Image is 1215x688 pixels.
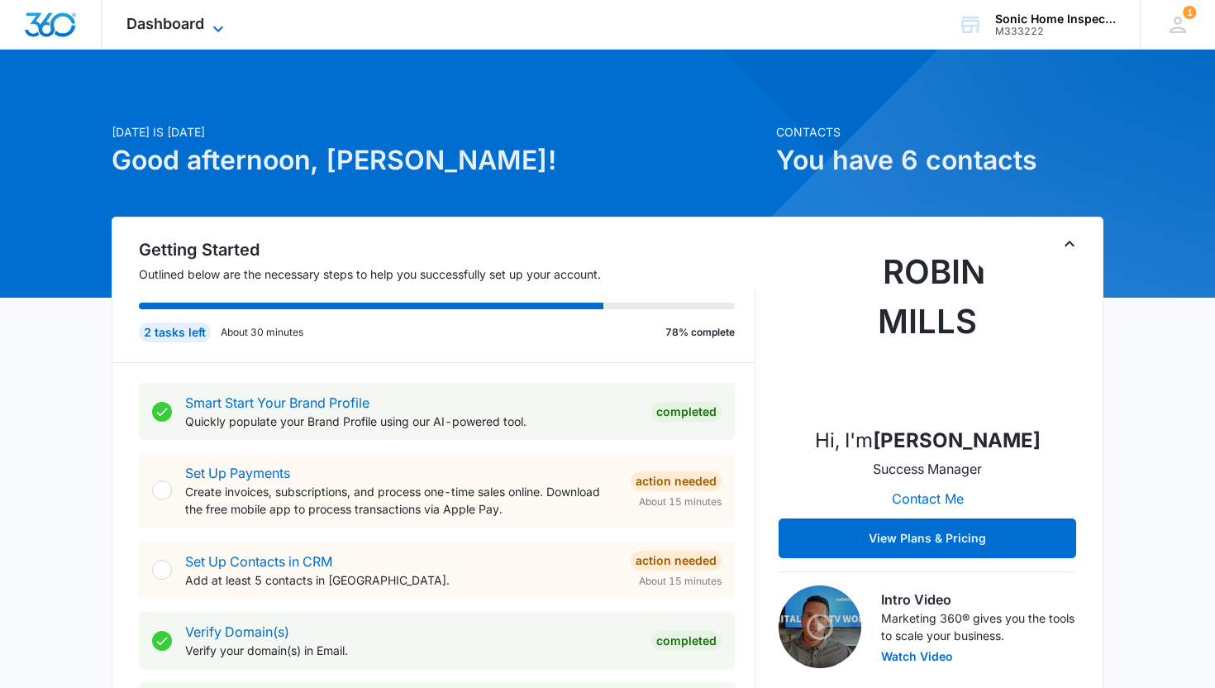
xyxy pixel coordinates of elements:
p: Outlined below are the necessary steps to help you successfully set up your account. [139,265,755,283]
p: Verify your domain(s) in Email. [185,642,638,659]
p: Add at least 5 contacts in [GEOGRAPHIC_DATA]. [185,571,617,589]
p: Success Manager [873,459,982,479]
strong: [PERSON_NAME] [873,428,1041,452]
p: Create invoices, subscriptions, and process one-time sales online. Download the free mobile app t... [185,483,617,518]
div: account id [995,26,1116,37]
h3: Intro Video [881,590,1076,609]
button: Toggle Collapse [1060,234,1079,254]
img: Robin Mills [845,247,1010,413]
a: Set Up Payments [185,465,290,481]
p: About 30 minutes [221,325,303,340]
p: Contacts [776,123,1103,141]
h1: Good afternoon, [PERSON_NAME]! [112,141,766,180]
div: Action Needed [631,471,722,491]
div: Completed [651,631,722,651]
p: Quickly populate your Brand Profile using our AI-powered tool. [185,413,638,430]
button: View Plans & Pricing [779,518,1076,558]
a: Verify Domain(s) [185,623,289,640]
a: Set Up Contacts in CRM [185,553,332,570]
p: Hi, I'm [815,426,1041,456]
div: Action Needed [631,551,722,571]
span: 1 [1183,6,1196,19]
div: notifications count [1183,6,1196,19]
span: About 15 minutes [639,494,722,509]
a: Smart Start Your Brand Profile [185,394,369,411]
div: account name [995,12,1116,26]
button: Contact Me [875,479,980,518]
button: Watch Video [881,651,953,662]
span: Dashboard [126,15,204,32]
img: Intro Video [779,585,861,668]
p: [DATE] is [DATE] [112,123,766,141]
p: Marketing 360® gives you the tools to scale your business. [881,609,1076,644]
div: Completed [651,402,722,422]
span: About 15 minutes [639,574,722,589]
div: 2 tasks left [139,322,211,342]
h1: You have 6 contacts [776,141,1103,180]
h2: Getting Started [139,237,755,262]
p: 78% complete [665,325,735,340]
